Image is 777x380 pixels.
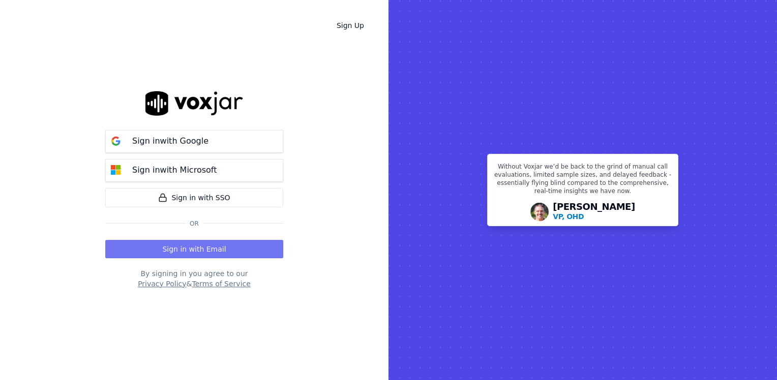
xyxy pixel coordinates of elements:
[186,220,203,228] span: Or
[138,279,186,289] button: Privacy Policy
[105,240,283,258] button: Sign in with Email
[192,279,250,289] button: Terms of Service
[132,135,208,147] p: Sign in with Google
[105,159,283,182] button: Sign inwith Microsoft
[145,91,243,115] img: logo
[132,164,217,176] p: Sign in with Microsoft
[328,16,372,35] a: Sign Up
[105,268,283,289] div: By signing in you agree to our &
[105,188,283,207] a: Sign in with SSO
[530,203,549,221] img: Avatar
[494,162,672,199] p: Without Voxjar we’d be back to the grind of manual call evaluations, limited sample sizes, and de...
[106,131,126,151] img: google Sign in button
[553,202,635,222] div: [PERSON_NAME]
[105,130,283,153] button: Sign inwith Google
[106,160,126,180] img: microsoft Sign in button
[553,211,584,222] p: VP, OHD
